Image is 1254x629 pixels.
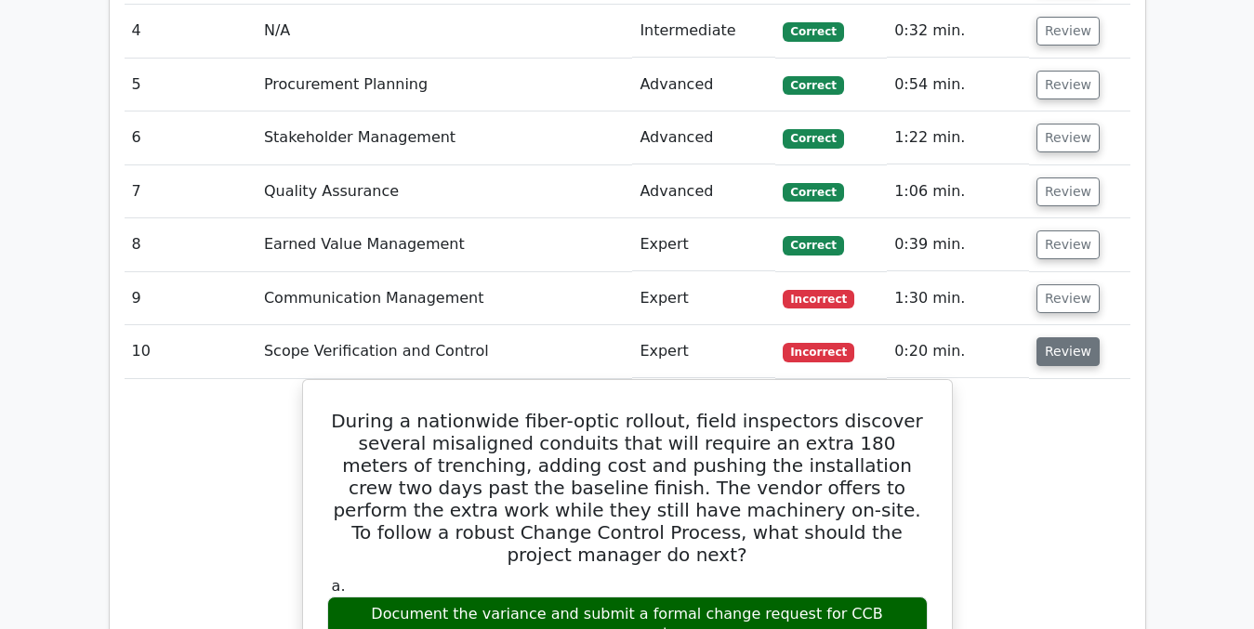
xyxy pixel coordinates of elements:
[632,218,775,271] td: Expert
[257,325,632,378] td: Scope Verification and Control
[257,59,632,111] td: Procurement Planning
[1036,17,1100,46] button: Review
[632,325,775,378] td: Expert
[1036,71,1100,99] button: Review
[783,290,854,308] span: Incorrect
[1036,177,1100,206] button: Review
[257,5,632,58] td: N/A
[887,325,1029,378] td: 0:20 min.
[887,165,1029,218] td: 1:06 min.
[783,236,843,255] span: Correct
[632,272,775,325] td: Expert
[887,59,1029,111] td: 0:54 min.
[632,5,775,58] td: Intermediate
[1036,337,1100,366] button: Review
[325,410,930,566] h5: During a nationwide fiber-optic rollout, field inspectors discover several misaligned conduits th...
[257,165,632,218] td: Quality Assurance
[887,272,1029,325] td: 1:30 min.
[632,165,775,218] td: Advanced
[632,111,775,164] td: Advanced
[125,165,257,218] td: 7
[632,59,775,111] td: Advanced
[257,218,632,271] td: Earned Value Management
[125,272,257,325] td: 9
[125,5,257,58] td: 4
[257,111,632,164] td: Stakeholder Management
[257,272,632,325] td: Communication Management
[1036,124,1100,152] button: Review
[783,129,843,148] span: Correct
[125,218,257,271] td: 8
[125,59,257,111] td: 5
[887,5,1029,58] td: 0:32 min.
[887,218,1029,271] td: 0:39 min.
[887,111,1029,164] td: 1:22 min.
[1036,284,1100,313] button: Review
[783,22,843,41] span: Correct
[783,343,854,361] span: Incorrect
[783,183,843,202] span: Correct
[1036,230,1100,259] button: Review
[125,325,257,378] td: 10
[332,577,346,595] span: a.
[125,111,257,164] td: 6
[783,76,843,95] span: Correct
